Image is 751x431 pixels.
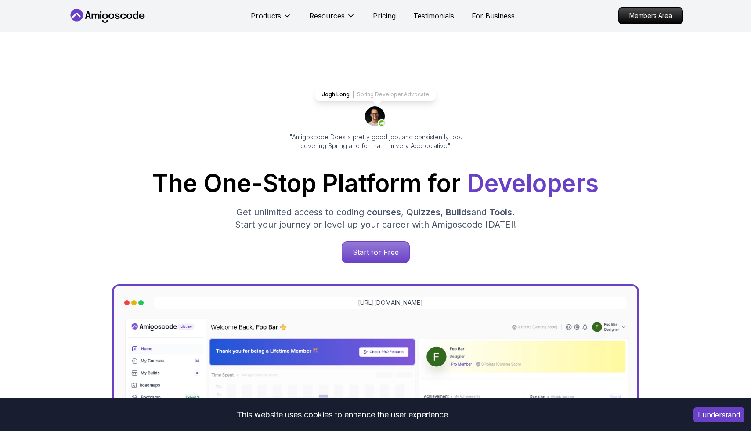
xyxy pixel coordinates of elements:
[228,206,523,231] p: Get unlimited access to coding , , and . Start your journey or level up your career with Amigosco...
[357,91,429,98] p: Spring Developer Advocate
[693,407,744,422] button: Accept cookies
[251,11,292,28] button: Products
[7,405,680,424] div: This website uses cookies to enhance the user experience.
[413,11,454,21] a: Testimonials
[446,207,471,217] span: Builds
[277,133,474,150] p: "Amigoscode Does a pretty good job, and consistently too, covering Spring and for that, I'm very ...
[342,242,409,263] p: Start for Free
[365,106,386,127] img: josh long
[618,7,683,24] a: Members Area
[406,207,440,217] span: Quizzes
[467,169,599,198] span: Developers
[342,241,410,263] a: Start for Free
[251,11,281,21] p: Products
[358,298,423,307] a: [URL][DOMAIN_NAME]
[309,11,345,21] p: Resources
[367,207,401,217] span: courses
[619,8,682,24] p: Members Area
[322,91,350,98] p: Jogh Long
[75,171,676,196] h1: The One-Stop Platform for
[472,11,515,21] a: For Business
[309,11,355,28] button: Resources
[489,207,512,217] span: Tools
[373,11,396,21] a: Pricing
